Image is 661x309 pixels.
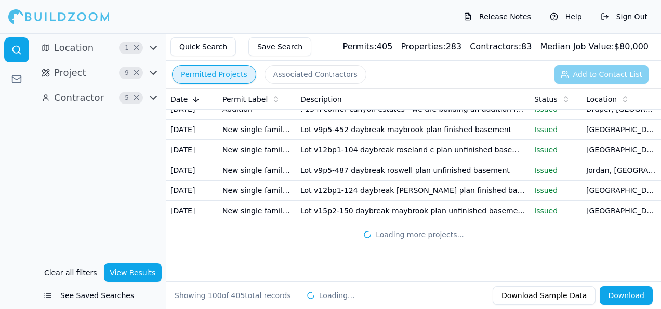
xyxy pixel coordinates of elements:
[582,201,660,221] td: [GEOGRAPHIC_DATA], [GEOGRAPHIC_DATA]
[170,37,236,56] button: Quick Search
[133,45,140,50] span: Clear Location filters
[166,120,218,140] td: [DATE]
[166,160,218,181] td: [DATE]
[42,263,100,282] button: Clear all filters
[172,65,256,84] button: Permitted Projects
[582,160,660,181] td: Jordan, [GEOGRAPHIC_DATA]
[122,68,132,78] span: 9
[166,181,218,201] td: [DATE]
[218,160,296,181] td: New single family dwelling
[37,65,162,81] button: Project9Clear Project filters
[596,8,653,25] button: Sign Out
[534,94,578,105] div: Status
[54,41,94,55] span: Location
[133,95,140,100] span: Clear Contractor filters
[265,65,366,84] button: Associated Contractors
[54,66,86,80] span: Project
[166,201,218,221] td: [DATE]
[218,120,296,140] td: New single family dwelling
[122,43,132,53] span: 1
[540,42,614,51] span: Median Job Value:
[133,70,140,75] span: Clear Project filters
[582,120,660,140] td: [GEOGRAPHIC_DATA], [GEOGRAPHIC_DATA]
[534,124,578,135] p: Issued
[582,181,660,201] td: [GEOGRAPHIC_DATA], [GEOGRAPHIC_DATA]
[37,286,162,305] button: See Saved Searches
[222,94,292,105] div: Permit Label
[307,290,355,301] div: Loading...
[600,286,653,305] button: Download
[545,8,587,25] button: Help
[296,140,530,160] td: Lot v12bp1-104 daybreak roseland c plan unfinished basement
[296,201,530,221] td: Lot v15p2-150 daybreak maybrook plan unfinished basement saa zone 2 & water zone
[300,94,526,105] div: Description
[343,42,377,51] span: Permits:
[296,160,530,181] td: Lot v9p5-487 daybreak roswell plan unfinished basement
[458,8,536,25] button: Release Notes
[248,37,311,56] button: Save Search
[376,229,464,240] span: Loading more projects...
[37,40,162,56] button: Location1Clear Location filters
[534,205,578,216] p: Issued
[122,93,132,103] span: 5
[218,181,296,201] td: New single family dwelling
[401,41,461,53] div: 283
[534,165,578,175] p: Issued
[493,286,596,305] button: Download Sample Data
[54,91,104,105] span: Contractor
[218,140,296,160] td: New single family dwelling
[231,291,245,300] span: 405
[582,140,660,160] td: [GEOGRAPHIC_DATA], [GEOGRAPHIC_DATA]
[534,185,578,196] p: Issued
[296,120,530,140] td: Lot v9p5-452 daybreak maybrook plan finished basement
[170,94,214,105] div: Date
[37,89,162,106] button: Contractor5Clear Contractor filters
[296,181,530,201] td: Lot v12bp1-124 daybreak [PERSON_NAME] plan finished basement
[401,42,445,51] span: Properties:
[470,42,521,51] span: Contractors:
[343,41,393,53] div: 405
[208,291,222,300] span: 100
[534,145,578,155] p: Issued
[166,140,218,160] td: [DATE]
[104,263,162,282] button: View Results
[175,290,291,301] div: Showing of total records
[586,94,656,105] div: Location
[218,201,296,221] td: New single family dwelling
[470,41,532,53] div: 83
[540,41,649,53] div: $ 80,000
